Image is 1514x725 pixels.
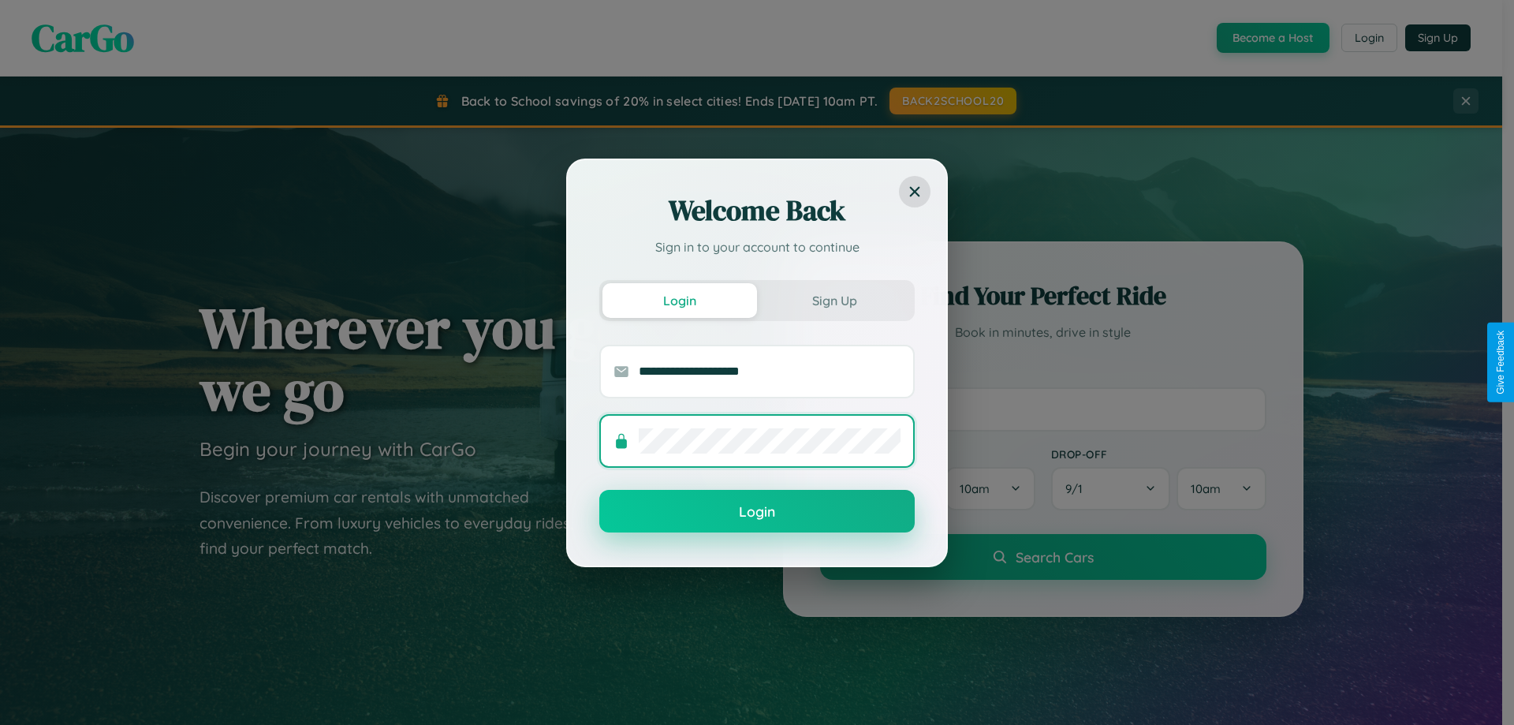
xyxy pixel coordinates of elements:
[599,490,915,533] button: Login
[1495,331,1506,394] div: Give Feedback
[599,237,915,256] p: Sign in to your account to continue
[599,192,915,230] h2: Welcome Back
[757,283,912,318] button: Sign Up
[602,283,757,318] button: Login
